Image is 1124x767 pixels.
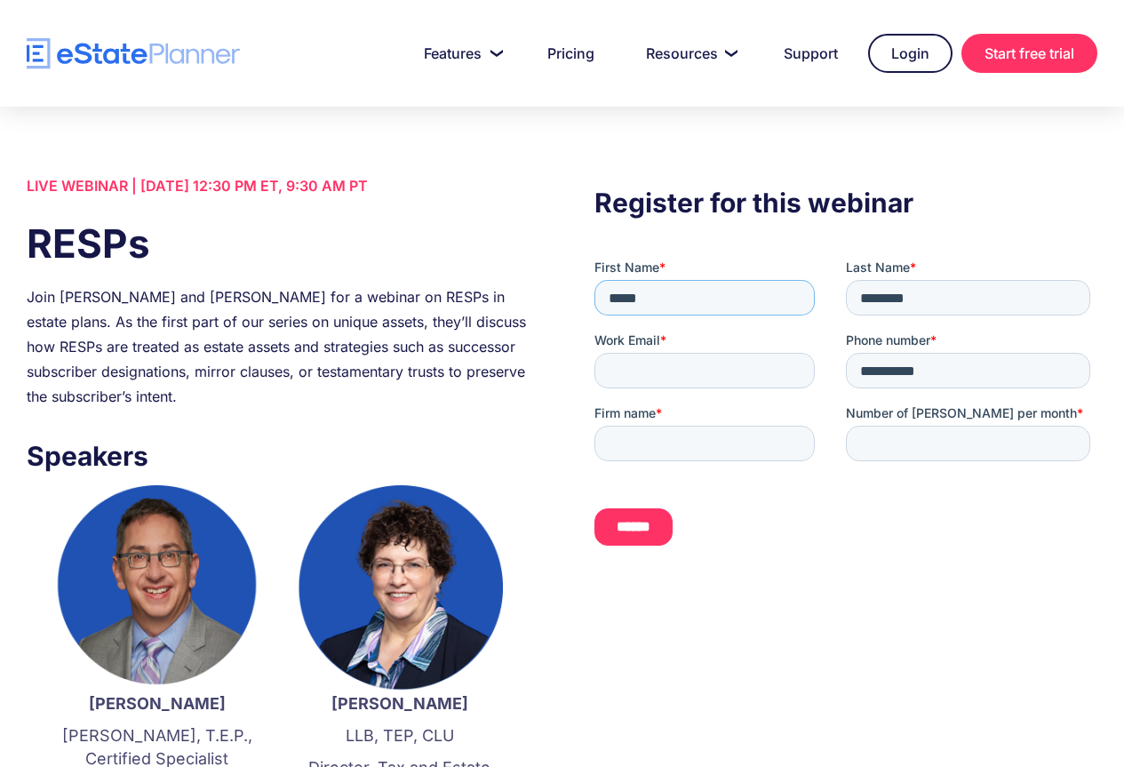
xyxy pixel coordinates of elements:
[868,34,953,73] a: Login
[526,36,616,71] a: Pricing
[762,36,859,71] a: Support
[403,36,517,71] a: Features
[27,173,530,198] div: LIVE WEBINAR | [DATE] 12:30 PM ET, 9:30 AM PT
[27,284,530,409] div: Join [PERSON_NAME] and [PERSON_NAME] for a webinar on RESPs in estate plans. As the first part of...
[594,259,1097,577] iframe: Form 0
[27,435,530,476] h3: Speakers
[89,694,226,713] strong: [PERSON_NAME]
[594,182,1097,223] h3: Register for this webinar
[27,216,530,271] h1: RESPs
[27,38,240,69] a: home
[331,694,468,713] strong: [PERSON_NAME]
[296,724,503,747] p: LLB, TEP, CLU
[961,34,1097,73] a: Start free trial
[625,36,753,71] a: Resources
